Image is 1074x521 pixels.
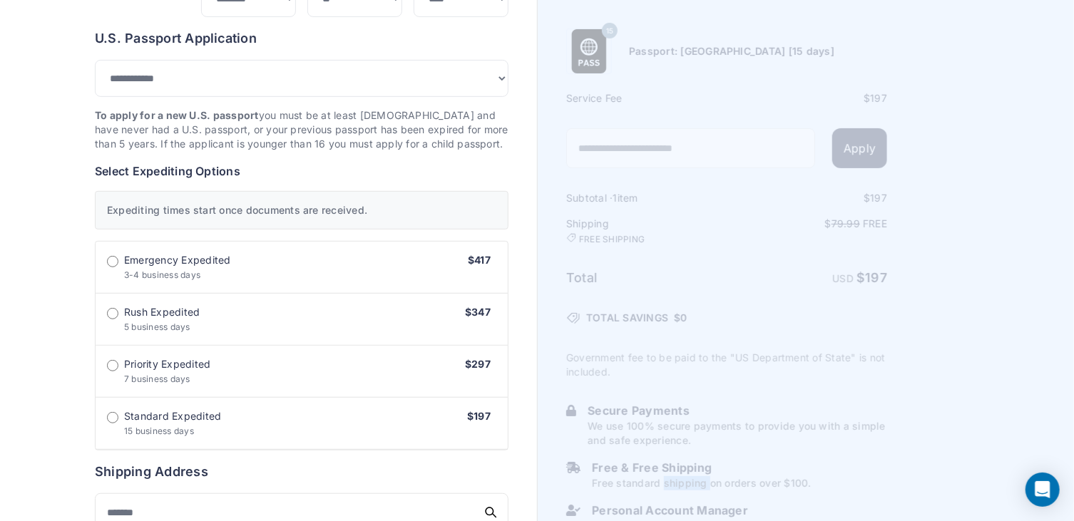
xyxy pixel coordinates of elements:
[586,311,668,325] span: TOTAL SAVINGS
[629,44,834,58] h6: Passport: [GEOGRAPHIC_DATA] [15 days]
[124,321,190,332] span: 5 business days
[124,269,200,280] span: 3-4 business days
[95,29,508,48] h6: U.S. Passport Application
[467,410,491,422] span: $197
[832,128,887,168] button: Apply
[728,217,887,231] p: $
[124,305,200,319] span: Rush Expedited
[124,425,194,436] span: 15 business days
[579,234,645,245] span: FREE SHIPPING
[566,217,725,245] h6: Shipping
[832,217,860,229] span: 79.99
[592,476,811,490] p: Free standard shipping on orders over $100.
[728,191,887,205] div: $
[870,92,887,104] span: 197
[124,373,190,384] span: 7 business days
[124,253,231,267] span: Emergency Expedited
[566,351,887,379] p: Government fee to be paid to the "US Department of State" is not included.
[606,21,613,40] span: 15
[588,419,887,448] p: We use 100% secure payments to provide you with a simple and safe experience.
[95,108,508,151] p: you must be at least [DEMOGRAPHIC_DATA] and have never had a U.S. passport, or your previous pass...
[465,306,491,318] span: $347
[1026,473,1060,507] div: Open Intercom Messenger
[592,459,811,476] h6: Free & Free Shipping
[728,91,887,105] div: $
[588,402,887,419] h6: Secure Payments
[566,91,725,105] h6: Service Fee
[567,29,611,73] img: Product Name
[566,268,725,288] h6: Total
[566,191,725,205] h6: Subtotal · item
[680,311,687,324] span: 0
[465,358,491,370] span: $297
[613,192,617,204] span: 1
[674,311,687,325] span: $
[865,270,887,285] span: 197
[95,462,508,482] h6: Shipping Address
[870,192,887,204] span: 197
[95,191,508,229] div: Expediting times start once documents are received.
[832,272,854,284] span: USD
[95,109,259,121] strong: To apply for a new U.S. passport
[863,217,887,229] span: Free
[592,502,887,519] h6: Personal Account Manager
[124,357,210,371] span: Priority Expedited
[856,270,887,285] strong: $
[468,254,491,266] span: $417
[124,409,221,423] span: Standard Expedited
[95,163,508,180] h6: Select Expediting Options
